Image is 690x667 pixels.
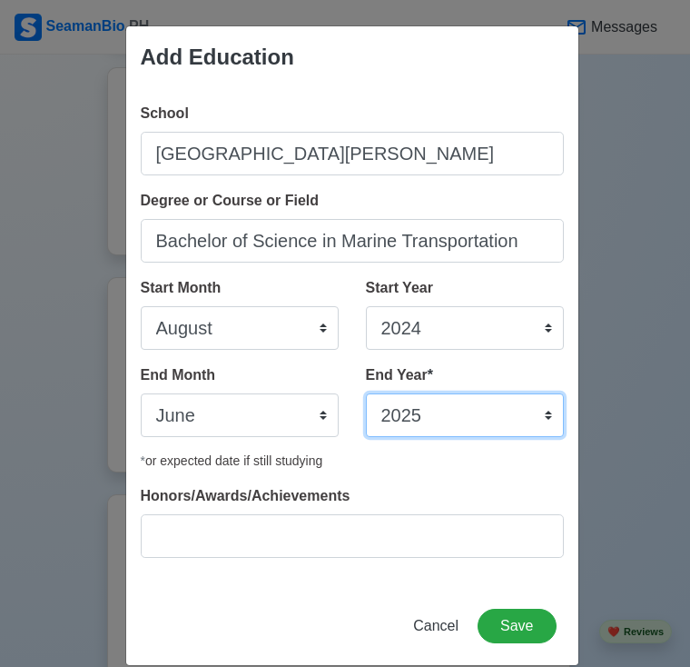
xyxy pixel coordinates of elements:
[413,618,458,633] span: Cancel
[366,364,433,386] label: End Year
[141,452,564,471] div: or expected date if still studying
[141,105,189,121] span: School
[141,41,294,74] div: Add Education
[141,277,222,299] label: Start Month
[141,364,216,386] label: End Month
[478,609,556,643] button: Save
[141,219,564,263] input: Ex: BS in Marine Transportation
[141,488,350,503] span: Honors/Awards/Achievements
[141,193,320,208] span: Degree or Course or Field
[366,277,433,299] label: Start Year
[401,609,470,643] button: Cancel
[141,132,564,175] input: Ex: PMI Colleges Bohol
